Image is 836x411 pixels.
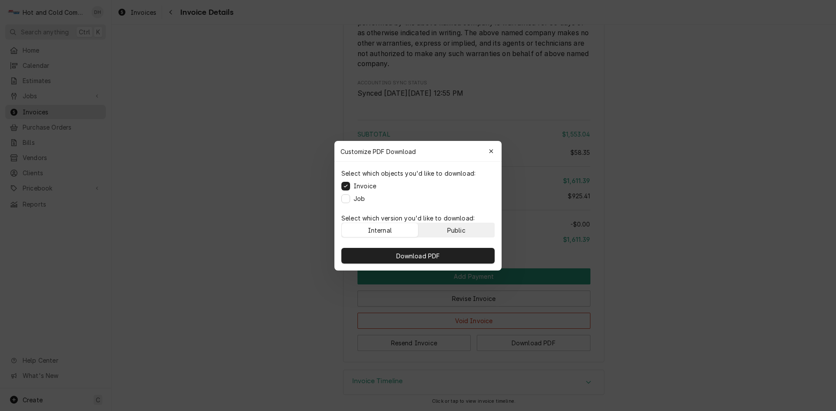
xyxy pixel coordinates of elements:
[341,214,495,223] p: Select which version you'd like to download:
[394,251,442,260] span: Download PDF
[447,225,465,234] div: Public
[341,169,475,178] p: Select which objects you'd like to download:
[354,181,376,190] label: Invoice
[368,225,392,234] div: Internal
[341,248,495,264] button: Download PDF
[334,141,502,162] div: Customize PDF Download
[354,194,365,203] label: Job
